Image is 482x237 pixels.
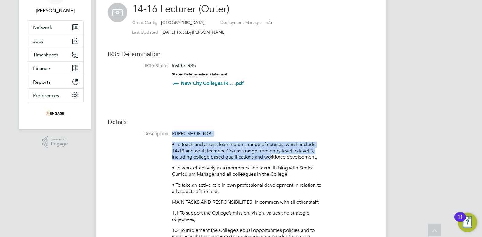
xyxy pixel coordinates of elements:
[172,142,323,160] p: • To teach and assess learning on a range of courses, which include 14-19 and adult learners. Cou...
[108,63,168,69] label: IR35 Status
[33,79,51,85] span: Reports
[51,142,68,147] span: Engage
[27,7,84,14] span: Ellie Dean
[172,210,323,223] p: 1.1 To support the College’s mission, vision, values and strategic objectives;
[220,20,262,25] label: Deployment Manager
[458,213,477,232] button: Open Resource Center, 11 new notifications
[181,80,244,86] a: New City Colleges IR... .pdf
[172,182,323,195] p: • To take an active role in own professional development in relation to all aspects of the role.
[27,62,83,75] button: Finance
[27,89,83,102] button: Preferences
[27,21,83,34] button: Network
[457,217,463,225] div: 11
[108,118,374,126] h3: Details
[172,199,323,205] p: MAIN TASKS AND RESPONSIBILITIES: In common with all other staff:
[172,131,323,137] p: PURPOSE OF JOB:
[27,48,83,61] button: Timesheets
[132,3,229,15] span: 14-16 Lecturer (Outer)
[33,93,59,98] span: Preferences
[33,52,58,58] span: Timesheets
[33,65,50,71] span: Finance
[266,20,272,25] span: n/a
[132,29,226,35] div: by
[27,108,84,118] a: Go to home page
[161,20,205,25] span: [GEOGRAPHIC_DATA]
[33,38,44,44] span: Jobs
[108,50,374,58] h3: IR35 Determination
[27,34,83,48] button: Jobs
[132,29,158,35] label: Last Updated
[172,72,227,76] strong: Status Determination Statement
[51,136,68,142] span: Powered by
[162,29,187,35] span: [DATE] 16:36
[132,20,157,25] label: Client Config
[46,108,64,118] img: omniapeople-logo-retina.png
[172,165,323,178] p: • To work effectively as a member of the team, liaising with Senior Curriculum Manager and all co...
[192,29,226,35] span: [PERSON_NAME]
[33,25,52,30] span: Network
[42,136,68,148] a: Powered byEngage
[172,63,196,68] span: Inside IR35
[27,75,83,88] button: Reports
[108,131,168,137] label: Description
